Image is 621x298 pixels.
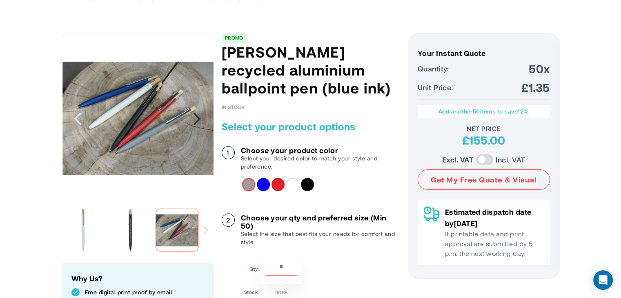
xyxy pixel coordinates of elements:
[454,219,477,228] span: [DATE]
[418,169,550,190] button: Get My Free Quote & Visual
[418,82,453,93] span: Unit Price:
[301,178,314,191] div: Solid black
[418,133,550,147] div: £155.00
[222,43,400,97] h1: [PERSON_NAME] recycled aluminium ballpoint pen (blue ink)
[257,178,270,191] div: Blue
[521,80,550,95] span: £1.35
[241,230,400,246] p: Select the size that best fits your needs for comfort and style
[286,178,299,191] div: White
[62,33,94,205] div: Previous
[445,206,544,229] p: Estimated dispatch date by
[473,108,480,115] span: 50
[85,288,204,296] p: Free digital print proof by email
[198,205,213,256] div: Next
[181,33,214,205] div: Next
[272,178,285,191] div: Red
[156,209,198,251] img: Nooshin recycled aluminium ballpoint pen (blue ink)
[62,205,109,256] div: Nooshin recycled aluminium ballpoint pen (blue ink)
[62,209,105,251] img: Nooshin recycled aluminium ballpoint pen (blue ink)
[518,108,529,115] span: 12%
[241,154,400,171] p: Select your desired color to match your style and preference.
[241,146,400,154] h3: Choose your product color
[244,256,259,284] td: Qty:
[445,229,544,258] p: If printable data and print approval are submitted by 5 p.m. the next working day.
[496,154,525,165] label: Incl. VAT
[222,104,245,110] div: Availability
[109,209,151,251] img: Nooshin recycled aluminium ballpoint pen (blue ink)
[71,273,204,284] h2: Why Us?
[156,205,203,256] div: Nooshin recycled aluminium ballpoint pen (blue ink)
[62,42,214,194] img: Nooshin recycled aluminium ballpoint pen (blue ink)
[244,286,259,296] td: Stock:
[225,35,243,40] a: PROMO
[242,178,255,191] div: Grey
[442,154,474,165] label: Excl. VAT
[593,270,613,290] div: Open Intercom Messenger
[418,63,449,74] span: Quantity:
[423,206,439,222] img: Delivery
[418,49,550,57] h3: Your Instant Quote
[222,104,245,110] span: In stock
[241,213,400,230] h3: Choose your qty and preferred size (Min 50)
[529,61,550,76] span: 50x
[418,125,550,133] div: Net Price
[422,107,546,116] p: Add another items to save
[222,120,400,133] h2: Select your product options
[109,205,156,256] div: Nooshin recycled aluminium ballpoint pen (blue ink)
[261,286,302,296] td: 9065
